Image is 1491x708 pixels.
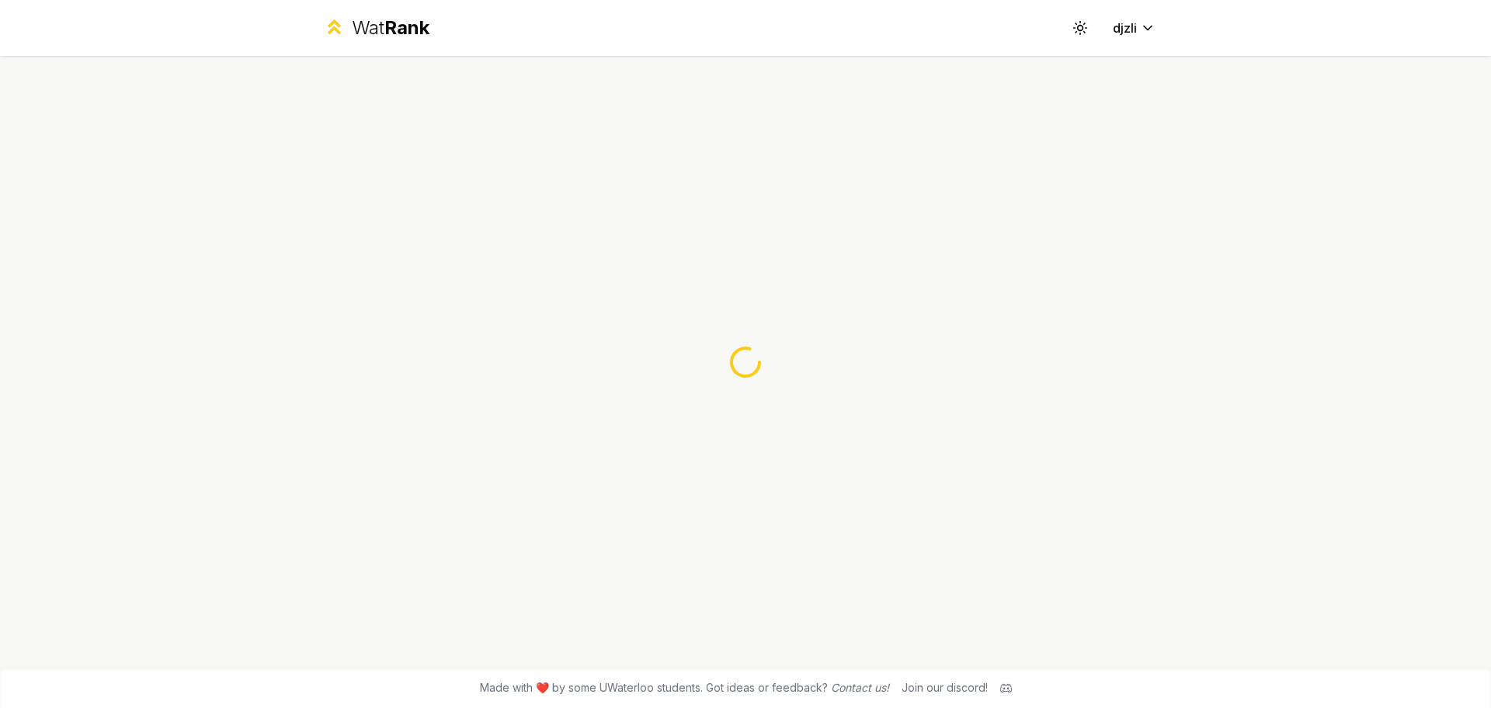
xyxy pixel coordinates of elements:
[831,681,889,694] a: Contact us!
[1100,14,1168,42] button: djzli
[352,16,429,40] div: Wat
[480,680,889,696] span: Made with ❤️ by some UWaterloo students. Got ideas or feedback?
[902,680,988,696] div: Join our discord!
[323,16,429,40] a: WatRank
[384,16,429,39] span: Rank
[1113,19,1137,37] span: djzli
